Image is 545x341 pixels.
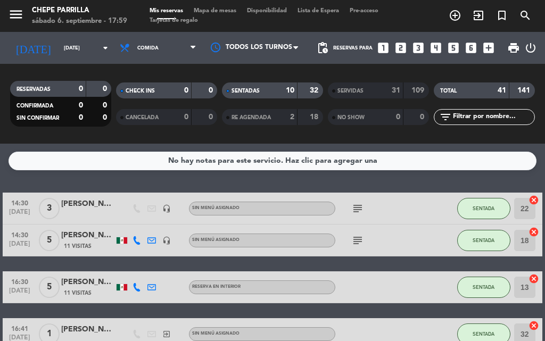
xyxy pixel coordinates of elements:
[396,113,400,121] strong: 0
[103,114,109,121] strong: 0
[192,331,240,336] span: Sin menú asignado
[103,102,109,109] strong: 0
[209,87,215,94] strong: 0
[126,88,155,94] span: CHECK INS
[144,18,203,23] span: Tarjetas de regalo
[482,41,496,55] i: add_box
[39,198,60,219] span: 3
[447,41,460,55] i: looks_5
[394,41,408,55] i: looks_two
[467,6,490,24] span: WALK IN
[192,206,240,210] span: Sin menú asignado
[429,41,443,55] i: looks_4
[8,37,59,59] i: [DATE]
[457,198,510,219] button: SENTADA
[292,8,344,14] span: Lista de Espera
[6,275,33,287] span: 16:30
[8,6,24,22] i: menu
[411,41,425,55] i: looks_3
[316,41,329,54] span: pending_actions
[473,284,494,290] span: SENTADA
[344,8,384,14] span: Pre-acceso
[337,115,365,120] span: NO SHOW
[529,227,539,237] i: cancel
[64,242,92,251] span: 11 Visitas
[184,87,188,94] strong: 0
[6,322,33,334] span: 16:41
[457,230,510,251] button: SENTADA
[449,9,461,22] i: add_circle_outline
[514,6,537,24] span: BUSCAR
[79,114,83,121] strong: 0
[162,330,171,338] i: exit_to_app
[6,287,33,300] span: [DATE]
[232,88,260,94] span: SENTADAS
[472,9,485,22] i: exit_to_app
[192,285,241,289] span: RESERVA EN INTERIOR
[209,113,215,121] strong: 0
[392,87,400,94] strong: 31
[524,41,537,54] i: power_settings_new
[61,198,114,210] div: [PERSON_NAME]
[39,230,60,251] span: 5
[490,6,514,24] span: Reserva especial
[39,277,60,298] span: 5
[144,8,188,14] span: Mis reservas
[16,103,53,109] span: CONFIRMADA
[32,5,127,16] div: Chepe Parrilla
[496,9,508,22] i: turned_in_not
[32,16,127,27] div: sábado 6. septiembre - 17:59
[61,229,114,242] div: [PERSON_NAME] Santa [PERSON_NAME]
[440,88,457,94] span: TOTAL
[6,196,33,209] span: 14:30
[464,41,478,55] i: looks_6
[16,87,51,92] span: RESERVADAS
[137,45,159,51] span: Comida
[310,113,320,121] strong: 18
[524,32,537,64] div: LOG OUT
[351,234,364,247] i: subject
[242,8,292,14] span: Disponibilidad
[188,8,242,14] span: Mapa de mesas
[333,45,373,51] span: Reservas para
[473,205,494,211] span: SENTADA
[168,155,377,167] div: No hay notas para este servicio. Haz clic para agregar una
[337,88,364,94] span: SERVIDAS
[507,41,520,54] span: print
[529,273,539,284] i: cancel
[411,87,426,94] strong: 109
[79,102,83,109] strong: 0
[473,237,494,243] span: SENTADA
[16,115,59,121] span: SIN CONFIRMAR
[517,87,532,94] strong: 141
[439,111,452,123] i: filter_list
[457,277,510,298] button: SENTADA
[529,320,539,331] i: cancel
[162,236,171,245] i: headset_mic
[99,41,112,54] i: arrow_drop_down
[61,323,114,336] div: [PERSON_NAME]
[192,238,240,242] span: Sin menú asignado
[529,195,539,205] i: cancel
[290,113,294,121] strong: 2
[64,289,92,297] span: 11 Visitas
[6,240,33,253] span: [DATE]
[79,85,83,93] strong: 0
[232,115,271,120] span: RE AGENDADA
[162,204,171,213] i: headset_mic
[452,111,534,123] input: Filtrar por nombre...
[184,113,188,121] strong: 0
[6,228,33,240] span: 14:30
[286,87,294,94] strong: 10
[8,6,24,26] button: menu
[310,87,320,94] strong: 32
[420,113,426,121] strong: 0
[473,331,494,337] span: SENTADA
[126,115,159,120] span: CANCELADA
[6,209,33,221] span: [DATE]
[498,87,506,94] strong: 41
[351,202,364,215] i: subject
[61,276,114,288] div: [PERSON_NAME]
[519,9,532,22] i: search
[103,85,109,93] strong: 0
